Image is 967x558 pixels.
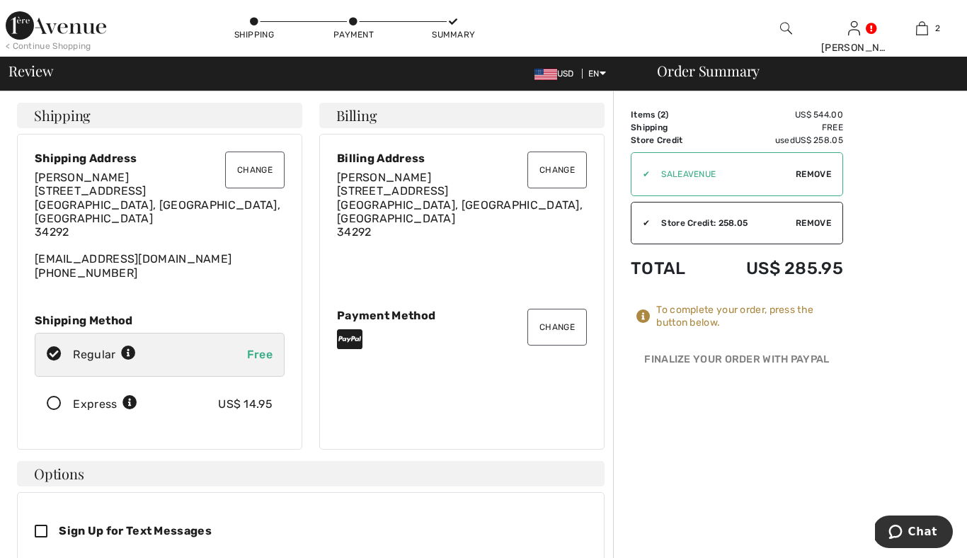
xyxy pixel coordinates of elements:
span: Free [247,348,273,361]
span: Shipping [34,108,91,123]
img: My Info [848,20,860,37]
span: Remove [796,217,831,229]
input: Promo code [650,153,796,195]
div: Express [73,396,137,413]
h4: Options [17,461,605,486]
iframe: Opens a widget where you can chat to one of our agents [875,516,953,551]
div: [EMAIL_ADDRESS][DOMAIN_NAME] [PHONE_NUMBER] [35,171,285,280]
td: US$ 285.95 [707,244,843,292]
span: [PERSON_NAME] [35,171,129,184]
div: US$ 14.95 [218,396,273,413]
img: My Bag [916,20,928,37]
div: Order Summary [640,64,959,78]
a: 2 [888,20,955,37]
td: Store Credit [631,134,707,147]
iframe: PayPal-paypal [631,373,843,405]
div: Shipping Method [35,314,285,327]
span: 2 [935,22,940,35]
td: Items ( ) [631,108,707,121]
td: Total [631,244,707,292]
img: search the website [780,20,792,37]
div: Finalize Your Order with PayPal [631,352,843,373]
img: US Dollar [534,69,557,80]
div: < Continue Shopping [6,40,91,52]
div: ✔ [631,217,650,229]
span: [PERSON_NAME] [337,171,431,184]
div: Summary [432,28,474,41]
div: To complete your order, press the button below. [656,304,843,329]
div: Payment [333,28,375,41]
td: Free [707,121,843,134]
span: USD [534,69,580,79]
td: used [707,134,843,147]
button: Change [527,152,587,188]
span: [STREET_ADDRESS] [GEOGRAPHIC_DATA], [GEOGRAPHIC_DATA], [GEOGRAPHIC_DATA] 34292 [337,184,583,239]
button: Change [225,152,285,188]
div: Regular [73,346,136,363]
div: Payment Method [337,309,587,322]
span: [STREET_ADDRESS] [GEOGRAPHIC_DATA], [GEOGRAPHIC_DATA], [GEOGRAPHIC_DATA] 34292 [35,184,280,239]
div: ✔ [631,168,650,181]
span: Billing [336,108,377,123]
a: Sign In [848,21,860,35]
span: Remove [796,168,831,181]
img: 1ère Avenue [6,11,106,40]
div: [PERSON_NAME] [821,40,888,55]
span: Review [8,64,53,78]
div: Store Credit: 258.05 [650,217,796,229]
span: EN [588,69,606,79]
span: Sign Up for Text Messages [59,524,212,537]
span: US$ 258.05 [795,135,843,145]
td: US$ 544.00 [707,108,843,121]
div: Billing Address [337,152,587,165]
td: Shipping [631,121,707,134]
div: Shipping Address [35,152,285,165]
div: Shipping [233,28,275,41]
button: Change [527,309,587,346]
span: 2 [660,110,665,120]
